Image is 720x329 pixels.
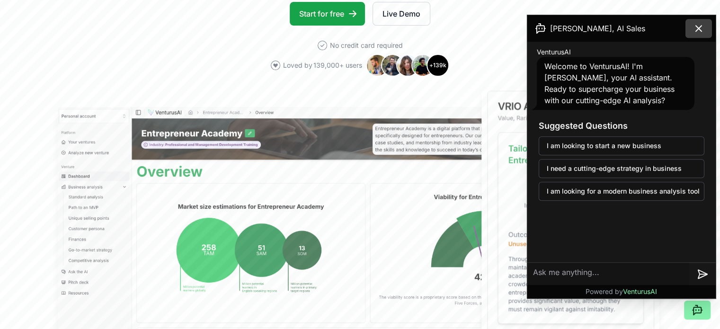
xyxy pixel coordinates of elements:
img: Avatar 4 [411,54,434,77]
span: [PERSON_NAME], AI Sales [550,23,645,34]
a: Live Demo [373,2,430,26]
img: Avatar 2 [381,54,404,77]
span: VenturusAI [623,287,657,295]
h3: Suggested Questions [539,119,704,133]
button: I am looking for a modern business analysis tool [539,182,704,201]
span: VenturusAI [537,47,571,57]
button: I am looking to start a new business [539,136,704,155]
img: Avatar 3 [396,54,419,77]
button: I need a cutting-edge strategy in business [539,159,704,178]
span: Welcome to VenturusAI! I'm [PERSON_NAME], your AI assistant. Ready to supercharge your business w... [544,62,675,105]
p: Powered by [586,287,657,296]
a: Start for free [290,2,365,26]
img: Avatar 1 [366,54,389,77]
